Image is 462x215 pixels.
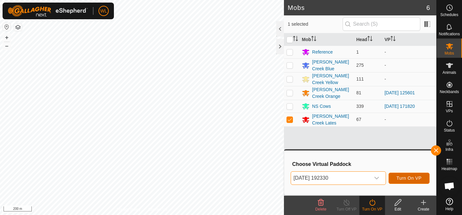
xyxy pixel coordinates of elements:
th: Mob [299,33,354,46]
span: Notifications [439,32,460,36]
td: - [382,46,436,58]
div: Edit [385,206,411,212]
span: Infra [445,148,453,151]
div: [PERSON_NAME] Creek Orange [312,86,351,100]
span: 2025-09-18 192330 [291,172,370,185]
div: Turn Off VP [334,206,359,212]
button: Turn On VP [389,173,430,184]
input: Search (S) [343,17,420,31]
div: [PERSON_NAME] Creek Yellow [312,73,351,86]
span: Schedules [440,13,458,17]
span: 275 [356,63,364,68]
a: Help [437,195,462,213]
div: Turn On VP [359,206,385,212]
span: WL [100,8,107,14]
span: Heatmap [441,167,457,171]
a: [DATE] 125601 [384,90,415,95]
span: 1 selected [288,21,343,28]
a: [DATE] 171820 [384,104,415,109]
span: Help [445,207,453,211]
td: - [382,72,436,86]
span: 67 [356,117,361,122]
div: [PERSON_NAME] Creek Blue [312,59,351,72]
img: Gallagher Logo [8,5,88,17]
td: - [382,58,436,72]
th: VP [382,33,436,46]
p-sorticon: Activate to sort [390,37,396,42]
span: Status [444,128,455,132]
span: 81 [356,90,361,95]
button: Reset Map [3,23,11,31]
div: dropdown trigger [370,172,383,185]
button: – [3,42,11,50]
div: NS Cows [312,103,331,110]
a: Privacy Policy [116,207,141,212]
span: Neckbands [440,90,459,94]
span: Mobs [445,51,454,55]
span: VPs [446,109,453,113]
th: Head [354,33,382,46]
h3: Choose Virtual Paddock [292,161,430,167]
p-sorticon: Activate to sort [293,37,298,42]
h2: Mobs [288,4,426,12]
a: Contact Us [148,207,167,212]
button: Map Layers [14,23,22,31]
span: 339 [356,104,364,109]
span: Delete [315,207,327,211]
div: Reference [312,49,333,56]
div: Create [411,206,436,212]
span: Turn On VP [397,176,422,181]
div: [PERSON_NAME] Creek Lates [312,113,351,126]
p-sorticon: Activate to sort [311,37,316,42]
button: + [3,34,11,41]
td: - [382,113,436,126]
span: 6 [426,3,430,13]
span: Animals [442,71,456,74]
p-sorticon: Activate to sort [367,37,372,42]
span: 1 [356,49,359,55]
div: Open chat [440,176,459,196]
span: 111 [356,76,364,82]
